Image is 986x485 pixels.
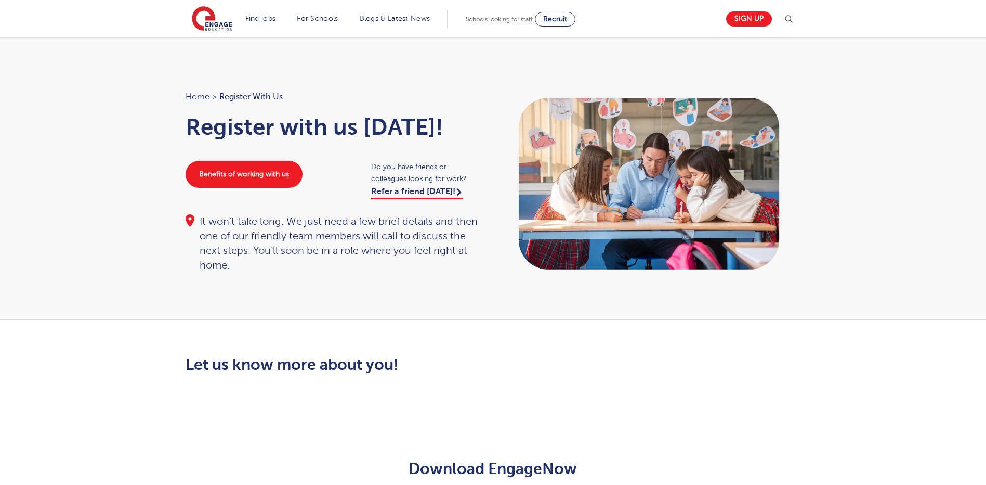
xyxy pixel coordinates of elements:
[238,460,748,478] h2: Download EngageNow
[360,15,430,22] a: Blogs & Latest News
[186,114,483,140] h1: Register with us [DATE]!
[297,15,338,22] a: For Schools
[535,12,575,27] a: Recruit
[726,11,772,27] a: Sign up
[371,161,483,185] span: Do you have friends or colleagues looking for work?
[543,15,567,23] span: Recruit
[245,15,276,22] a: Find jobs
[186,90,483,104] nav: breadcrumb
[192,6,232,32] img: Engage Education
[219,90,283,104] span: Register with us
[186,92,209,101] a: Home
[212,92,217,101] span: >
[466,16,533,23] span: Schools looking for staff
[186,161,303,188] a: Benefits of working with us
[371,187,463,199] a: Refer a friend [DATE]!
[186,214,483,273] div: It won’t take long. We just need a few brief details and then one of our friendly team members wi...
[186,356,590,374] h2: Let us know more about you!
